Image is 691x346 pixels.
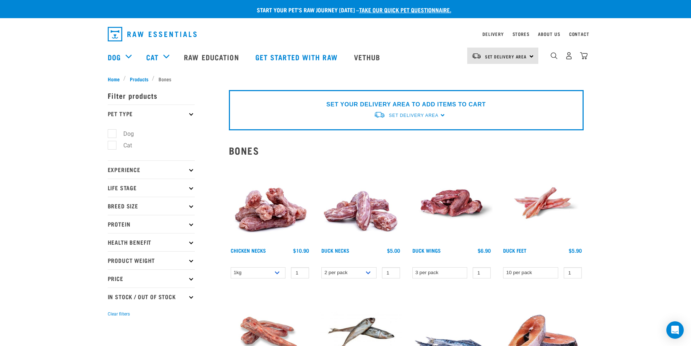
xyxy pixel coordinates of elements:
img: Raw Essentials Duck Feet Raw Meaty Bones For Dogs [501,162,584,244]
a: Products [126,75,152,83]
span: Products [130,75,148,83]
div: $6.90 [478,248,491,253]
p: Breed Size [108,197,195,215]
p: Filter products [108,86,195,105]
span: Set Delivery Area [389,113,438,118]
input: 1 [473,267,491,278]
a: Duck Necks [321,249,349,252]
img: Raw Essentials Duck Wings Raw Meaty Bones For Pets [411,162,493,244]
p: Price [108,269,195,288]
p: Life Stage [108,179,195,197]
nav: breadcrumbs [108,75,584,83]
h2: Bones [229,145,584,156]
a: Delivery [482,33,503,35]
a: Cat [146,52,159,62]
p: Experience [108,160,195,179]
a: About Us [538,33,560,35]
p: Pet Type [108,105,195,123]
p: Product Weight [108,251,195,269]
p: Health Benefit [108,233,195,251]
span: Set Delivery Area [485,55,527,58]
a: Duck Wings [412,249,441,252]
a: Duck Feet [503,249,526,252]
label: Cat [112,141,135,150]
span: Home [108,75,120,83]
div: $5.90 [569,248,582,253]
a: Dog [108,52,121,62]
a: take our quick pet questionnaire. [359,8,451,11]
img: Pile Of Duck Necks For Pets [320,162,402,244]
p: Protein [108,215,195,233]
a: Home [108,75,124,83]
a: Vethub [347,42,390,72]
a: Raw Education [177,42,248,72]
a: Stores [513,33,530,35]
a: Contact [569,33,589,35]
a: Get started with Raw [248,42,347,72]
p: In Stock / Out Of Stock [108,288,195,306]
input: 1 [291,267,309,278]
img: Pile Of Chicken Necks For Pets [229,162,311,244]
div: $10.90 [293,248,309,253]
img: user.png [565,52,573,60]
button: Clear filters [108,311,130,317]
img: Raw Essentials Logo [108,27,197,41]
img: van-moving.png [374,111,385,119]
img: home-icon-1@2x.png [551,52,558,59]
div: $5.00 [387,248,400,253]
p: SET YOUR DELIVERY AREA TO ADD ITEMS TO CART [326,100,486,109]
label: Dog [112,129,137,138]
div: Open Intercom Messenger [666,321,684,339]
a: Chicken Necks [231,249,266,252]
img: home-icon@2x.png [580,52,588,60]
input: 1 [382,267,400,278]
img: van-moving.png [472,53,481,59]
input: 1 [564,267,582,278]
nav: dropdown navigation [102,24,589,44]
